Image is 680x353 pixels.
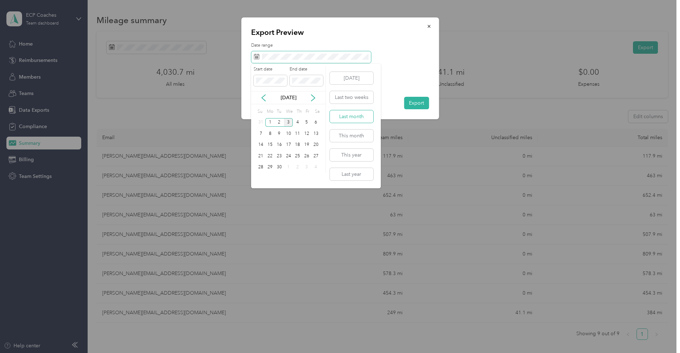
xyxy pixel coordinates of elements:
div: Th [295,107,302,117]
div: 26 [302,152,311,160]
div: 14 [256,141,266,149]
div: 4 [311,163,321,172]
button: This month [330,130,373,142]
div: We [285,107,293,117]
div: 23 [275,152,284,160]
div: 1 [265,118,275,127]
p: [DATE] [274,94,303,101]
div: 19 [302,141,311,149]
div: 7 [256,129,266,138]
div: 12 [302,129,311,138]
button: Last two weeks [330,91,373,104]
div: Sa [314,107,321,117]
div: 20 [311,141,321,149]
label: Date range [251,42,429,49]
label: Start date [254,66,287,73]
iframe: Everlance-gr Chat Button Frame [640,313,680,353]
button: This year [330,149,373,161]
div: 4 [293,118,302,127]
div: 22 [265,152,275,160]
div: 2 [275,118,284,127]
div: 21 [256,152,266,160]
div: 16 [275,141,284,149]
div: 28 [256,163,266,172]
div: Tu [276,107,282,117]
div: 2 [293,163,302,172]
button: Last month [330,110,373,123]
div: 13 [311,129,321,138]
div: 8 [265,129,275,138]
div: 25 [293,152,302,160]
div: 24 [284,152,293,160]
button: [DATE] [330,72,373,84]
button: Export [404,97,429,109]
div: 30 [275,163,284,172]
div: 3 [302,163,311,172]
div: Su [256,107,263,117]
div: Fr [305,107,311,117]
button: Last year [330,168,373,180]
div: 6 [311,118,321,127]
div: 18 [293,141,302,149]
div: 11 [293,129,302,138]
div: 17 [284,141,293,149]
p: Export Preview [251,27,429,37]
div: 5 [302,118,311,127]
div: 1 [284,163,293,172]
div: 27 [311,152,321,160]
div: 31 [256,118,266,127]
div: 3 [284,118,293,127]
div: 9 [275,129,284,138]
label: End date [290,66,323,73]
div: Mo [265,107,273,117]
div: 15 [265,141,275,149]
div: 29 [265,163,275,172]
div: 10 [284,129,293,138]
